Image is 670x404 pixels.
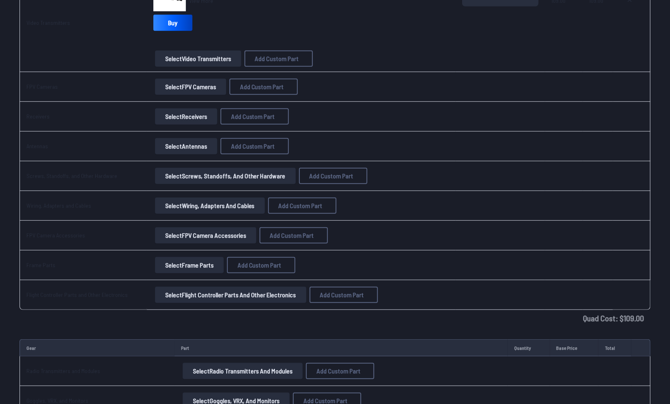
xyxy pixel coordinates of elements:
a: SelectVideo Transmitters [153,50,243,67]
td: Quad Cost: $ 109.00 [20,310,650,326]
a: FPV Cameras [26,83,58,90]
a: Video Transmitters [26,19,70,26]
button: SelectAntennas [155,138,217,154]
span: Add Custom Part [270,232,314,239]
button: Add Custom Part [229,79,298,95]
a: Buy [153,15,192,31]
button: Add Custom Part [268,198,336,214]
a: Radio Transmitters and Modules [26,367,100,374]
a: Frame Parts [26,261,55,268]
span: Add Custom Part [320,292,364,298]
a: SelectFlight Controller Parts and Other Electronics [153,287,308,303]
a: Antennas [26,143,48,149]
a: SelectReceivers [153,108,219,125]
button: Add Custom Part [260,227,328,244]
button: SelectScrews, Standoffs, and Other Hardware [155,168,296,184]
a: Goggles, VRX, and Monitors [26,397,88,404]
button: SelectReceivers [155,108,217,125]
a: SelectWiring, Adapters and Cables [153,198,266,214]
a: SelectRadio Transmitters and Modules [181,363,304,379]
span: Add Custom Part [316,368,360,374]
td: Gear [20,339,175,356]
span: Add Custom Part [255,55,299,62]
td: Part [175,339,508,356]
button: SelectFPV Camera Accessories [155,227,256,244]
button: SelectRadio Transmitters and Modules [183,363,303,379]
button: Add Custom Part [227,257,295,273]
a: Wiring, Adapters and Cables [26,202,91,209]
a: SelectAntennas [153,138,219,154]
span: Add Custom Part [240,83,284,90]
span: Add Custom Part [279,202,323,209]
span: Add Custom Part [303,397,347,404]
button: SelectFrame Parts [155,257,224,273]
td: Quantity [508,339,550,356]
button: Add Custom Part [220,108,289,125]
td: Total [598,339,631,356]
span: Add Custom Part [231,143,275,149]
button: Add Custom Part [220,138,289,154]
button: Add Custom Part [299,168,367,184]
a: Flight Controller Parts and Other Electronics [26,291,128,298]
td: Base Price [550,339,598,356]
button: Add Custom Part [310,287,378,303]
button: SelectWiring, Adapters and Cables [155,198,265,214]
span: Add Custom Part [231,113,275,120]
a: SelectFPV Cameras [153,79,228,95]
a: SelectFPV Camera Accessories [153,227,258,244]
button: Add Custom Part [306,363,374,379]
a: FPV Camera Accessories [26,232,85,239]
span: Add Custom Part [310,173,354,179]
a: SelectFrame Parts [153,257,225,273]
a: Receivers [26,113,50,120]
a: SelectScrews, Standoffs, and Other Hardware [153,168,297,184]
span: Add Custom Part [238,262,282,268]
button: SelectVideo Transmitters [155,50,241,67]
button: SelectFPV Cameras [155,79,226,95]
a: Screws, Standoffs, and Other Hardware [26,172,117,179]
button: Add Custom Part [244,50,313,67]
button: SelectFlight Controller Parts and Other Electronics [155,287,306,303]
